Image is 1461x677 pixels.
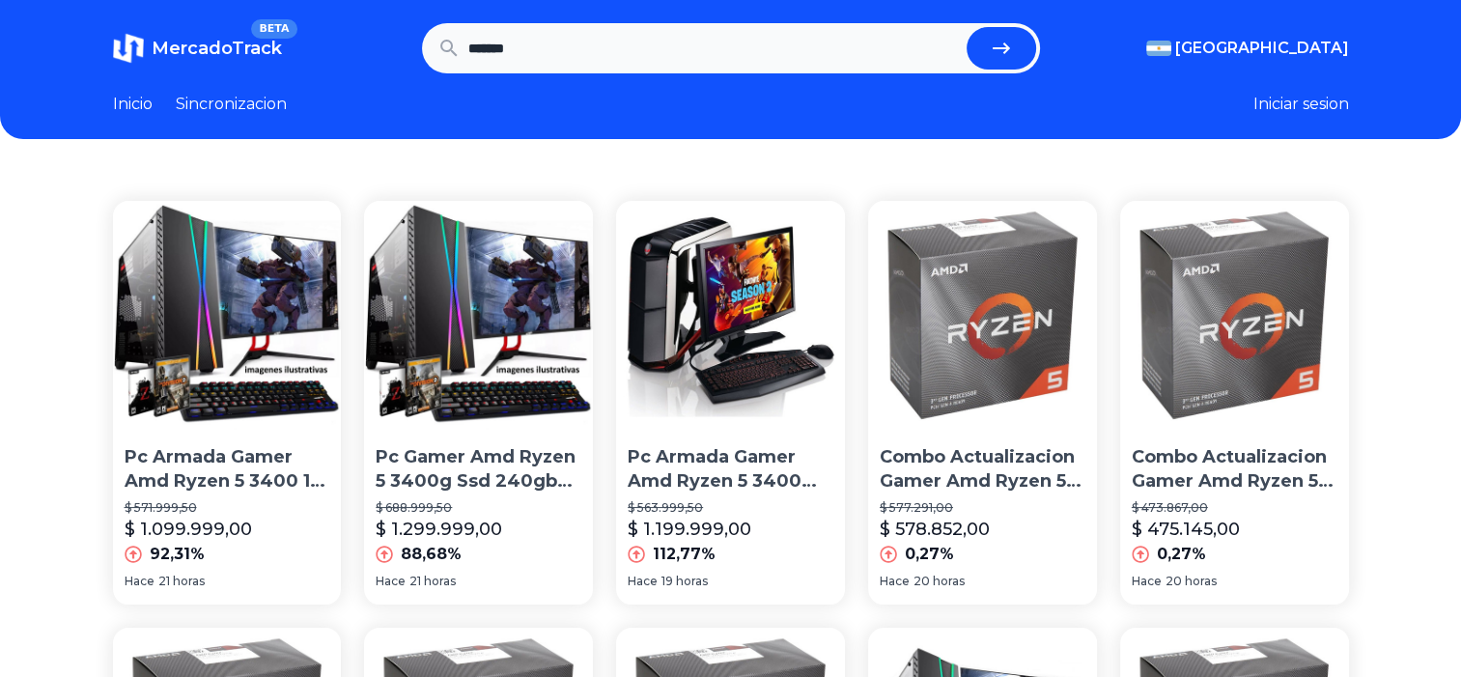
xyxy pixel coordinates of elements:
[401,543,462,566] p: 88,68%
[868,201,1097,430] img: Combo Actualizacion Gamer Amd Ryzen 5 3600 + B450 12c
[628,516,751,543] p: $ 1.199.999,00
[905,543,954,566] p: 0,27%
[364,201,593,430] img: Pc Gamer Amd Ryzen 5 3400g Ssd 240gb 8gb Ddr4 Gtx 1050 2gb Gddr5
[376,574,406,589] span: Hace
[1120,201,1349,430] img: Combo Actualizacion Gamer Amd Ryzen 5 3600 + B450
[113,201,342,605] a: Pc Armada Gamer Amd Ryzen 5 3400 1tb 8gb Radeon Juego RegaloPc Armada Gamer Amd Ryzen 5 3400 1tb ...
[628,500,833,516] p: $ 563.999,50
[1132,516,1240,543] p: $ 475.145,00
[661,574,708,589] span: 19 horas
[1146,41,1171,56] img: Argentina
[1166,574,1217,589] span: 20 horas
[653,543,716,566] p: 112,77%
[628,445,833,494] p: Pc Armada Gamer Amd Ryzen 5 3400 Ram 8gb 1tb Radeon [PERSON_NAME] 11
[158,574,205,589] span: 21 horas
[1132,574,1162,589] span: Hace
[409,574,456,589] span: 21 horas
[376,445,581,494] p: Pc Gamer Amd Ryzen 5 3400g Ssd 240gb 8gb Ddr4 Gtx 1050 2gb Gddr5
[364,201,593,605] a: Pc Gamer Amd Ryzen 5 3400g Ssd 240gb 8gb Ddr4 Gtx 1050 2gb Gddr5Pc Gamer Amd Ryzen 5 3400g Ssd 24...
[376,500,581,516] p: $ 688.999,50
[1146,37,1349,60] button: [GEOGRAPHIC_DATA]
[113,201,342,430] img: Pc Armada Gamer Amd Ryzen 5 3400 1tb 8gb Radeon Juego Regalo
[880,574,910,589] span: Hace
[616,201,845,430] img: Pc Armada Gamer Amd Ryzen 5 3400 Ram 8gb 1tb Radeon Vega 11
[1175,37,1349,60] span: [GEOGRAPHIC_DATA]
[125,574,155,589] span: Hace
[150,543,205,566] p: 92,31%
[628,574,658,589] span: Hace
[880,445,1085,494] p: Combo Actualizacion Gamer Amd Ryzen 5 3600 + B450 12c
[913,574,965,589] span: 20 horas
[125,516,252,543] p: $ 1.099.999,00
[1120,201,1349,605] a: Combo Actualizacion Gamer Amd Ryzen 5 3600 + B450Combo Actualizacion Gamer Amd Ryzen 5 3600 + B45...
[880,500,1085,516] p: $ 577.291,00
[1132,500,1337,516] p: $ 473.867,00
[125,500,330,516] p: $ 571.999,50
[125,445,330,494] p: Pc Armada Gamer Amd Ryzen 5 3400 1tb 8gb Radeon Juego Regalo
[616,201,845,605] a: Pc Armada Gamer Amd Ryzen 5 3400 Ram 8gb 1tb Radeon Vega 11Pc Armada Gamer Amd Ryzen 5 3400 Ram 8...
[113,33,144,64] img: MercadoTrack
[113,93,153,116] a: Inicio
[152,38,282,59] span: MercadoTrack
[113,33,282,64] a: MercadoTrackBETA
[1157,543,1206,566] p: 0,27%
[1253,93,1349,116] button: Iniciar sesion
[376,516,502,543] p: $ 1.299.999,00
[868,201,1097,605] a: Combo Actualizacion Gamer Amd Ryzen 5 3600 + B450 12cCombo Actualizacion Gamer Amd Ryzen 5 3600 +...
[251,19,296,39] span: BETA
[880,516,990,543] p: $ 578.852,00
[176,93,287,116] a: Sincronizacion
[1132,445,1337,494] p: Combo Actualizacion Gamer Amd Ryzen 5 3600 + B450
